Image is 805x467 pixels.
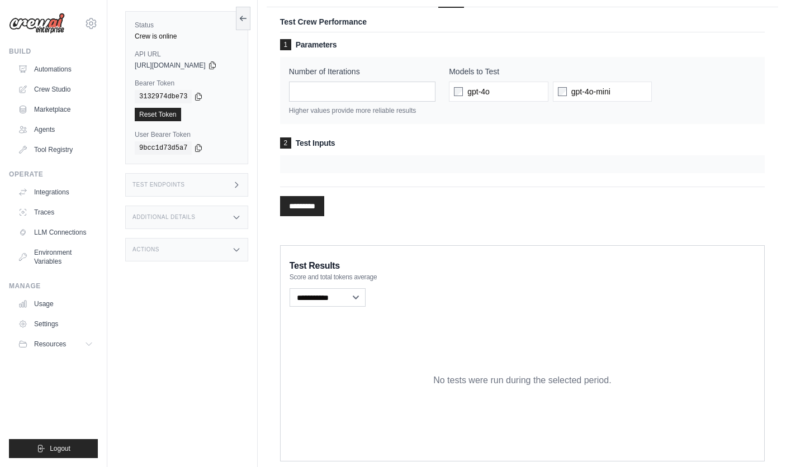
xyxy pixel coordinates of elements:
[13,223,98,241] a: LLM Connections
[13,203,98,221] a: Traces
[571,86,610,97] span: gpt-4o-mini
[9,439,98,458] button: Logout
[135,79,239,88] label: Bearer Token
[13,183,98,201] a: Integrations
[135,32,239,41] div: Crew is online
[280,39,291,50] span: 1
[280,137,291,149] span: 2
[289,66,435,77] label: Number of Iterations
[467,86,490,97] span: gpt-4o
[135,61,206,70] span: [URL][DOMAIN_NAME]
[50,444,70,453] span: Logout
[558,87,567,96] input: gpt-4o-mini
[13,335,98,353] button: Resources
[433,374,611,387] p: No tests were run during the selected period.
[13,295,98,313] a: Usage
[135,130,239,139] label: User Bearer Token
[9,47,98,56] div: Build
[290,273,377,282] span: Score and total tokens average
[280,16,765,27] p: Test Crew Performance
[13,141,98,159] a: Tool Registry
[13,121,98,139] a: Agents
[13,60,98,78] a: Automations
[135,141,192,155] code: 9bcc1d73d5a7
[135,50,239,59] label: API URL
[13,101,98,118] a: Marketplace
[135,21,239,30] label: Status
[9,170,98,179] div: Operate
[132,214,195,221] h3: Additional Details
[454,87,463,96] input: gpt-4o
[132,182,185,188] h3: Test Endpoints
[13,315,98,333] a: Settings
[34,340,66,349] span: Resources
[280,39,765,50] h3: Parameters
[135,90,192,103] code: 3132974dbe73
[280,137,765,149] h3: Test Inputs
[289,106,435,115] p: Higher values provide more reliable results
[132,246,159,253] h3: Actions
[9,13,65,34] img: Logo
[449,66,756,77] label: Models to Test
[290,259,340,273] span: Test Results
[135,108,181,121] a: Reset Token
[9,282,98,290] div: Manage
[13,244,98,270] a: Environment Variables
[13,80,98,98] a: Crew Studio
